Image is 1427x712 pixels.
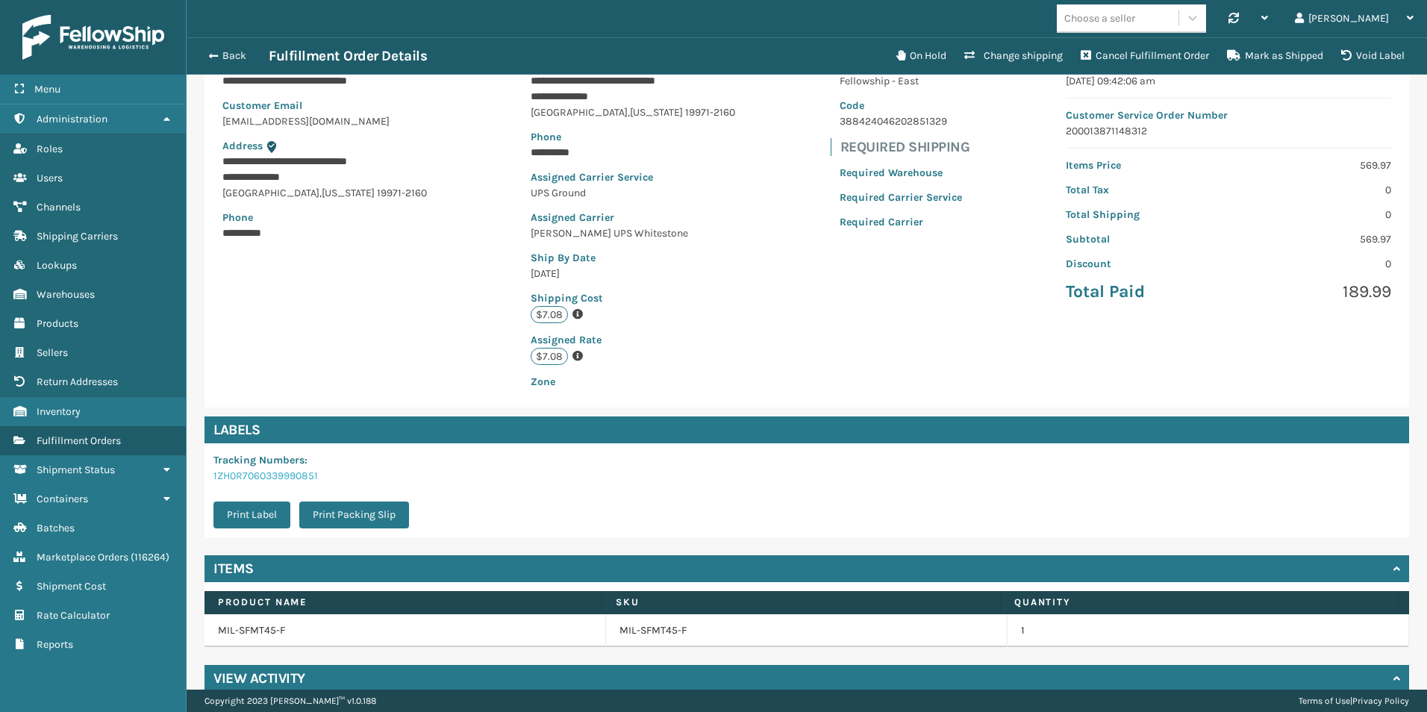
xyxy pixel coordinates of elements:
span: ( 116264 ) [131,551,169,563]
h4: Labels [204,416,1409,443]
p: Total Shipping [1066,207,1220,222]
span: Address [222,140,263,152]
button: Mark as Shipped [1218,41,1332,71]
p: 569.97 [1237,157,1391,173]
p: Total Paid [1066,281,1220,303]
p: Zone [531,374,735,390]
span: Rate Calculator [37,609,110,622]
span: [GEOGRAPHIC_DATA] [222,187,319,199]
button: Back [200,49,269,63]
a: Terms of Use [1299,696,1350,706]
td: 1 [1008,614,1409,647]
p: Phone [531,129,735,145]
p: Customer Service Order Number [1066,107,1391,123]
i: Change shipping [964,50,975,60]
h4: View Activity [213,669,305,687]
div: | [1299,690,1409,712]
label: Product Name [218,596,588,609]
span: Warehouses [37,288,95,301]
p: Items Price [1066,157,1220,173]
p: Required Carrier Service [840,190,962,205]
span: Lookups [37,259,77,272]
p: 0 [1237,256,1391,272]
p: $7.08 [531,306,568,323]
span: Shipment Status [37,463,115,476]
p: 0 [1237,207,1391,222]
span: Products [37,317,78,330]
p: Total Tax [1066,182,1220,198]
p: 189.99 [1237,281,1391,303]
span: Channels [37,201,81,213]
p: Assigned Carrier Service [531,169,735,185]
label: SKU [616,596,986,609]
h4: Required Shipping [840,138,971,156]
span: [GEOGRAPHIC_DATA] [531,106,628,119]
p: Required Warehouse [840,165,962,181]
span: Containers [37,493,88,505]
button: Print Packing Slip [299,502,409,528]
span: , [319,187,322,199]
p: Required Carrier [840,214,962,230]
p: 200013871148312 [1066,123,1391,139]
span: Return Addresses [37,375,118,388]
p: Subtotal [1066,231,1220,247]
span: , [628,106,630,119]
p: Assigned Rate [531,332,735,348]
p: Fellowship - East [840,73,962,89]
span: [US_STATE] [322,187,375,199]
p: [EMAIL_ADDRESS][DOMAIN_NAME] [222,113,427,129]
span: Menu [34,83,60,96]
span: 19971-2160 [685,106,735,119]
p: 0 [1237,182,1391,198]
p: 569.97 [1237,231,1391,247]
span: Reports [37,638,73,651]
p: Shipping Cost [531,290,735,306]
p: Code [840,98,962,113]
span: Batches [37,522,75,534]
p: UPS Ground [531,185,735,201]
span: Shipment Cost [37,580,106,593]
span: Roles [37,143,63,155]
a: 1ZH0R7060339990851 [213,469,318,482]
p: [DATE] [531,266,735,281]
p: Phone [222,210,427,225]
i: VOIDLABEL [1341,50,1352,60]
span: 19971-2160 [377,187,427,199]
i: Cancel Fulfillment Order [1081,50,1091,60]
p: 388424046202851329 [840,113,962,129]
button: Change shipping [955,41,1072,71]
button: Cancel Fulfillment Order [1072,41,1218,71]
span: Shipping Carriers [37,230,118,243]
span: Fulfillment Orders [37,434,121,447]
td: MIL-SFMT45-F [204,614,606,647]
button: On Hold [887,41,955,71]
span: [US_STATE] [630,106,683,119]
span: Tracking Numbers : [213,454,307,466]
button: Void Label [1332,41,1414,71]
img: logo [22,15,164,60]
span: Users [37,172,63,184]
p: Ship By Date [531,250,735,266]
a: Privacy Policy [1352,696,1409,706]
h3: Fulfillment Order Details [269,47,427,65]
a: MIL-SFMT45-F [619,623,687,638]
div: Choose a seller [1064,10,1135,26]
i: Mark as Shipped [1227,50,1240,60]
span: Inventory [37,405,81,418]
p: Discount [1066,256,1220,272]
i: On Hold [896,50,905,60]
p: [DATE] 09:42:06 am [1066,73,1391,89]
p: Customer Email [222,98,427,113]
p: $7.08 [531,348,568,365]
button: Print Label [213,502,290,528]
span: Administration [37,113,107,125]
label: Quantity [1014,596,1384,609]
p: [PERSON_NAME] UPS Whitestone [531,225,735,241]
p: Assigned Carrier [531,210,735,225]
span: Marketplace Orders [37,551,128,563]
span: Sellers [37,346,68,359]
h4: Items [213,560,254,578]
p: Copyright 2023 [PERSON_NAME]™ v 1.0.188 [204,690,376,712]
